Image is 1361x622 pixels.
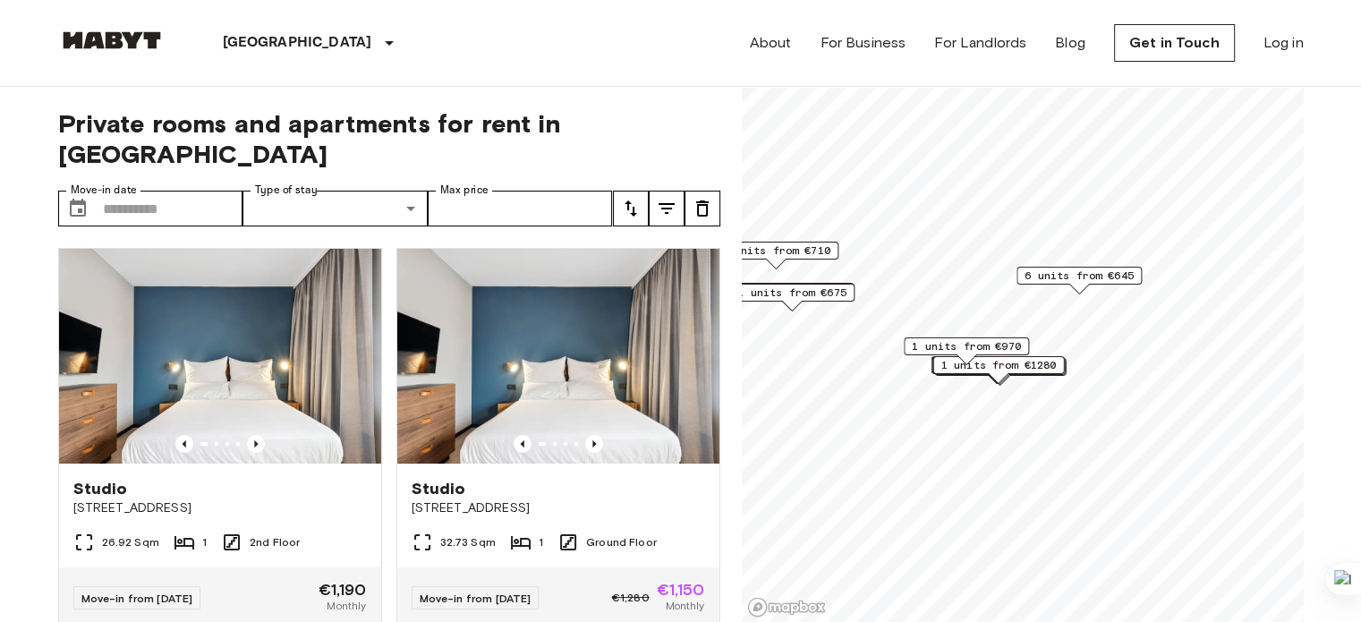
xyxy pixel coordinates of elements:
a: For Business [820,32,906,54]
span: 1 units from €710 [721,243,830,259]
button: Previous image [514,435,532,453]
div: Map marker [932,356,1064,384]
a: Get in Touch [1114,24,1235,62]
label: Type of stay [255,183,318,198]
span: [STREET_ADDRESS] [73,499,367,517]
span: 1 [539,534,543,550]
p: [GEOGRAPHIC_DATA] [223,32,372,54]
span: 1 units from €675 [737,285,846,301]
img: Marketing picture of unit DE-01-480-214-01 [59,249,381,464]
span: Private rooms and apartments for rent in [GEOGRAPHIC_DATA] [58,108,720,169]
a: About [750,32,792,54]
span: Studio [412,478,466,499]
span: Ground Floor [586,534,657,550]
button: tune [685,191,720,226]
div: Map marker [1016,267,1142,294]
button: Previous image [247,435,265,453]
label: Move-in date [71,183,137,198]
button: Previous image [175,435,193,453]
div: Map marker [729,284,855,311]
span: €1,280 [612,590,650,606]
button: tune [649,191,685,226]
div: Map marker [713,242,838,269]
span: Move-in from [DATE] [420,592,532,605]
span: 1 [202,534,207,550]
button: Choose date [60,191,96,226]
label: Max price [440,183,489,198]
div: Map marker [931,356,1062,384]
a: For Landlords [934,32,1026,54]
a: Mapbox logo [747,597,826,618]
span: Monthly [327,598,366,614]
span: Studio [73,478,128,499]
span: Monthly [665,598,704,614]
a: Blog [1055,32,1085,54]
img: Habyt [58,31,166,49]
div: Map marker [904,337,1029,365]
span: [STREET_ADDRESS] [412,499,705,517]
span: 2nd Floor [250,534,300,550]
span: 26.92 Sqm [102,534,159,550]
button: Previous image [585,435,603,453]
div: Map marker [934,358,1066,386]
img: Marketing picture of unit DE-01-482-008-01 [397,249,719,464]
span: 32.73 Sqm [440,534,496,550]
div: Map marker [931,356,1063,384]
span: €1,150 [657,582,705,598]
div: Map marker [728,283,854,311]
div: Map marker [933,357,1065,385]
span: 1 units from €970 [912,338,1021,354]
span: €1,190 [319,582,367,598]
span: Move-in from [DATE] [81,592,193,605]
span: 6 units from €645 [1025,268,1134,284]
button: tune [613,191,649,226]
a: Log in [1263,32,1304,54]
span: 1 units from €1280 [940,357,1056,373]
